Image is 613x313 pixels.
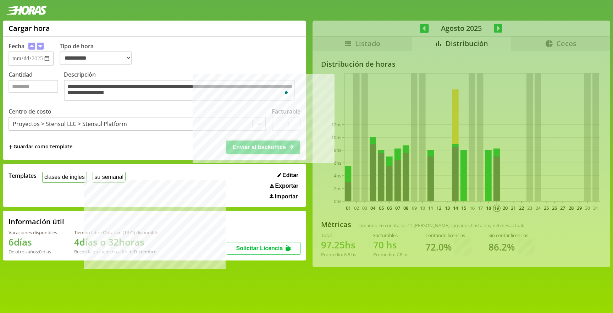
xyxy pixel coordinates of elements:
[74,248,158,255] div: Recordá que vencen a fin de
[74,236,158,248] h1: 4 días o 32 horas
[9,172,37,180] span: Templates
[9,236,57,248] h1: 6 días
[9,143,13,151] span: +
[60,51,132,65] select: Tipo de hora
[9,143,72,151] span: +Guardar como template
[233,144,286,150] span: Enviar al backoffice
[93,172,126,183] button: su semanal
[9,217,64,226] h2: Información útil
[282,172,298,179] span: Editar
[60,42,138,66] label: Tipo de hora
[275,183,299,189] span: Exportar
[268,182,300,190] button: Exportar
[64,71,300,103] label: Descripción
[275,172,301,179] button: Editar
[272,108,300,115] label: Facturable
[275,193,298,200] span: Importar
[134,248,156,255] b: Diciembre
[13,120,127,128] div: Proyectos > Stensul LLC > Stensul Platform
[226,141,300,154] button: Enviar al backoffice
[9,80,58,93] input: Cantidad
[42,172,87,183] button: clases de ingles
[9,229,57,236] div: Vacaciones disponibles
[6,6,47,15] img: logotipo
[64,80,295,101] textarea: To enrich screen reader interactions, please activate Accessibility in Grammarly extension settings
[9,23,50,33] h1: Cargar hora
[9,42,24,50] label: Fecha
[9,108,51,115] label: Centro de costo
[227,242,300,255] button: Solicitar Licencia
[9,248,57,255] div: De otros años: 0 días
[236,245,283,251] span: Solicitar Licencia
[9,71,64,103] label: Cantidad
[74,229,158,236] div: Tiempo Libre Optativo (TiLO) disponible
